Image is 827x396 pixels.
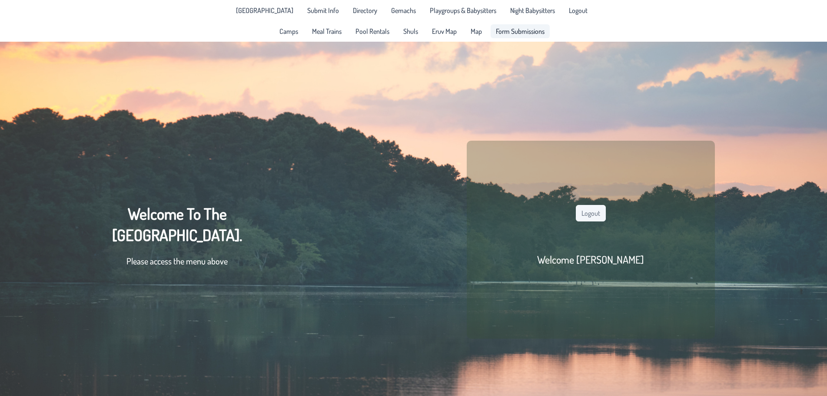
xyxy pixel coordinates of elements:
[471,28,482,35] span: Map
[430,7,496,14] span: Playgroups & Babysitters
[302,3,344,17] a: Submit Info
[491,24,550,38] a: Form Submissions
[564,3,593,17] li: Logout
[307,24,347,38] a: Meal Trains
[425,3,502,17] a: Playgroups & Babysitters
[576,205,606,221] button: Logout
[465,24,487,38] a: Map
[432,28,457,35] span: Eruv Map
[350,24,395,38] a: Pool Rentals
[279,28,298,35] span: Camps
[348,3,382,17] a: Directory
[386,3,421,17] a: Gemachs
[569,7,588,14] span: Logout
[510,7,555,14] span: Night Babysitters
[403,28,418,35] span: Shuls
[231,3,299,17] li: Pine Lake Park
[505,3,560,17] a: Night Babysitters
[274,24,303,38] a: Camps
[355,28,389,35] span: Pool Rentals
[112,254,242,267] p: Please access the menu above
[427,24,462,38] a: Eruv Map
[307,7,339,14] span: Submit Info
[231,3,299,17] a: [GEOGRAPHIC_DATA]
[537,253,644,266] h2: Welcome [PERSON_NAME]
[496,28,545,35] span: Form Submissions
[312,28,342,35] span: Meal Trains
[391,7,416,14] span: Gemachs
[398,24,423,38] a: Shuls
[236,7,293,14] span: [GEOGRAPHIC_DATA]
[353,7,377,14] span: Directory
[112,203,242,276] div: Welcome To The [GEOGRAPHIC_DATA].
